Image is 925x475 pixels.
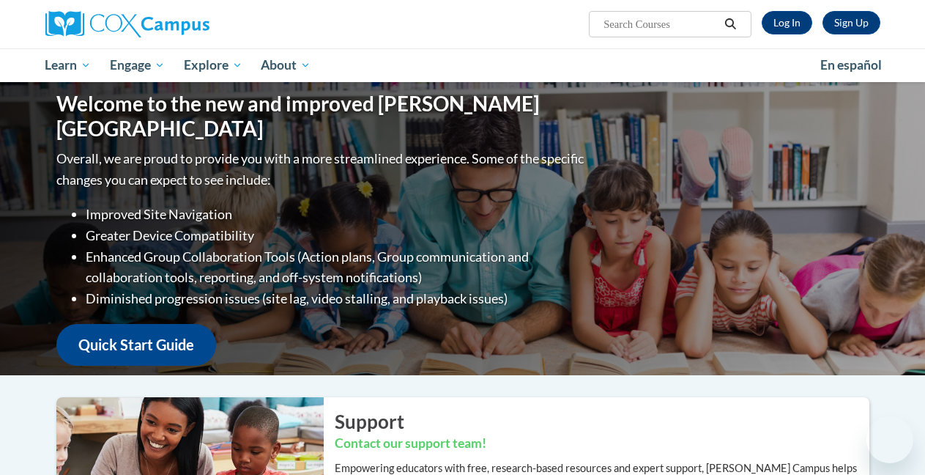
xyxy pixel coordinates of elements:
a: Learn [36,48,101,82]
button: Search [719,15,741,33]
h1: Welcome to the new and improved [PERSON_NAME][GEOGRAPHIC_DATA] [56,92,587,141]
a: Log In [762,11,812,34]
span: Learn [45,56,91,74]
div: Main menu [34,48,891,82]
span: Engage [110,56,165,74]
a: Cox Campus [45,11,309,37]
a: About [251,48,320,82]
span: About [261,56,311,74]
span: Explore [184,56,242,74]
h2: Support [335,408,869,435]
li: Greater Device Compatibility [86,225,587,246]
li: Diminished progression issues (site lag, video stalling, and playback issues) [86,288,587,309]
a: Explore [174,48,252,82]
p: Overall, we are proud to provide you with a more streamlined experience. Some of the specific cha... [56,148,587,191]
iframe: Botón para iniciar la ventana de mensajería [866,416,913,463]
a: Quick Start Guide [56,324,216,366]
h3: Contact our support team! [335,435,869,453]
input: Search Courses [602,15,719,33]
a: En español [811,50,891,81]
li: Enhanced Group Collaboration Tools (Action plans, Group communication and collaboration tools, re... [86,246,587,289]
span: En español [820,57,882,73]
img: Cox Campus [45,11,209,37]
a: Register [822,11,880,34]
li: Improved Site Navigation [86,204,587,225]
a: Engage [100,48,174,82]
